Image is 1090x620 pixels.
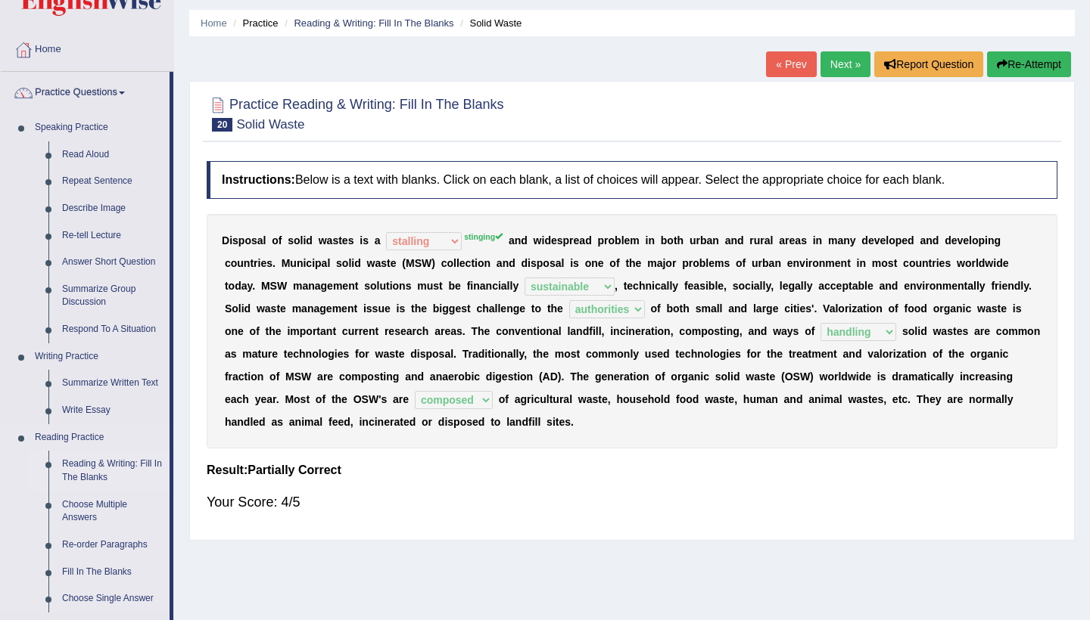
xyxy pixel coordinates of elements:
[279,234,282,246] b: f
[327,234,333,246] b: a
[785,234,789,246] b: r
[936,257,939,269] b: i
[55,195,170,222] a: Describe Image
[689,257,693,269] b: r
[696,234,699,246] b: r
[263,234,266,246] b: l
[342,280,348,292] b: e
[290,257,297,269] b: u
[391,257,397,269] b: e
[327,257,330,269] b: l
[985,234,988,246] b: i
[247,280,252,292] b: y
[630,234,639,246] b: m
[908,234,914,246] b: d
[342,234,348,246] b: e
[951,234,958,246] b: e
[232,234,238,246] b: s
[55,141,170,169] a: Read Aloud
[646,234,649,246] b: i
[665,257,672,269] b: o
[1003,257,1009,269] b: e
[254,257,257,269] b: r
[569,234,573,246] b: r
[556,257,562,269] b: a
[393,280,400,292] b: o
[736,257,743,269] b: o
[355,280,359,292] b: t
[627,280,633,292] b: e
[441,257,447,269] b: c
[455,280,461,292] b: e
[760,234,764,246] b: r
[657,257,663,269] b: a
[550,257,556,269] b: s
[367,257,375,269] b: w
[402,257,406,269] b: (
[390,280,393,292] b: i
[294,234,301,246] b: o
[258,257,261,269] b: i
[55,585,170,612] a: Choose Single Answer
[825,257,834,269] b: m
[241,280,248,292] b: a
[277,280,287,292] b: W
[354,257,361,269] b: d
[270,280,277,292] b: S
[769,257,775,269] b: a
[207,94,504,132] h2: Practice Reading & Writing: Fill In The Blanks
[861,234,868,246] b: d
[406,257,415,269] b: M
[969,234,972,246] b: l
[843,234,850,246] b: n
[624,280,628,292] b: t
[828,234,837,246] b: m
[244,257,251,269] b: n
[743,257,746,269] b: f
[322,257,328,269] b: a
[895,234,902,246] b: p
[661,234,668,246] b: b
[987,51,1071,77] button: Re-Attempt
[543,257,550,269] b: o
[945,234,951,246] b: d
[868,234,874,246] b: e
[363,234,369,246] b: s
[762,257,769,269] b: b
[55,222,170,250] a: Re-tell Lecture
[915,257,922,269] b: u
[996,257,1003,269] b: d
[293,280,302,292] b: m
[585,257,592,269] b: o
[579,234,585,246] b: a
[615,234,621,246] b: b
[261,280,270,292] b: M
[902,234,908,246] b: e
[456,16,522,30] li: Solid Waste
[28,424,170,451] a: Reading Practice
[453,257,456,269] b: l
[909,257,916,269] b: o
[889,234,895,246] b: o
[574,234,580,246] b: e
[332,234,338,246] b: s
[480,280,486,292] b: a
[629,257,636,269] b: h
[903,257,909,269] b: c
[699,257,706,269] b: b
[386,280,390,292] b: t
[478,257,484,269] b: o
[808,257,812,269] b: r
[672,257,676,269] b: r
[467,280,471,292] b: f
[381,257,387,269] b: s
[958,234,964,246] b: v
[266,257,272,269] b: s
[351,257,354,269] b: i
[563,234,570,246] b: p
[616,257,620,269] b: f
[715,257,724,269] b: m
[965,257,972,269] b: o
[972,234,979,246] b: o
[303,257,306,269] b: i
